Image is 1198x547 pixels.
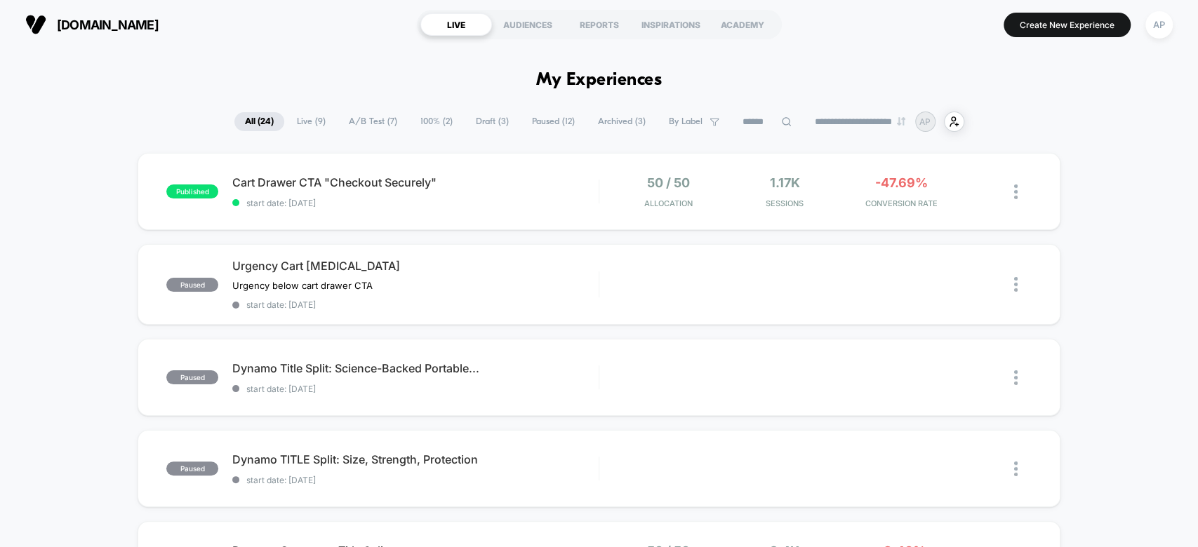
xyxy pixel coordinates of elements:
[232,175,598,189] span: Cart Drawer CTA "Checkout Securely"
[234,112,284,131] span: All ( 24 )
[232,198,598,208] span: start date: [DATE]
[1014,461,1018,476] img: close
[521,112,585,131] span: Paused ( 12 )
[286,112,336,131] span: Live ( 9 )
[166,278,218,292] span: paused
[232,384,598,394] span: start date: [DATE]
[232,299,598,310] span: start date: [DATE]
[875,175,928,190] span: -47.69%
[57,18,159,32] span: [DOMAIN_NAME]
[1014,184,1018,199] img: close
[232,280,373,291] span: Urgency below cart drawer CTA
[770,175,800,190] span: 1.17k
[846,198,956,208] span: CONVERSION RATE
[232,259,598,273] span: Urgency Cart [MEDICAL_DATA]
[338,112,408,131] span: A/B Test ( 7 )
[919,116,931,127] p: AP
[21,13,163,36] button: [DOMAIN_NAME]
[647,175,690,190] span: 50 / 50
[420,13,492,36] div: LIVE
[25,14,46,35] img: Visually logo
[1145,11,1173,39] div: AP
[1014,277,1018,292] img: close
[587,112,656,131] span: Archived ( 3 )
[707,13,778,36] div: ACADEMY
[1004,13,1131,37] button: Create New Experience
[492,13,564,36] div: AUDIENCES
[635,13,707,36] div: INSPIRATIONS
[166,370,218,384] span: paused
[669,116,703,127] span: By Label
[465,112,519,131] span: Draft ( 3 )
[564,13,635,36] div: REPORTS
[1014,370,1018,385] img: close
[232,452,598,466] span: Dynamo TITLE Split: Size, Strength, Protection
[644,198,693,208] span: Allocation
[232,475,598,485] span: start date: [DATE]
[410,112,463,131] span: 100% ( 2 )
[166,184,218,198] span: published
[232,361,598,375] span: Dynamo Title Split: Science-Backed Portable...
[166,461,218,475] span: paused
[1141,11,1177,39] button: AP
[536,70,662,90] h1: My Experiences
[730,198,839,208] span: Sessions
[897,117,905,126] img: end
